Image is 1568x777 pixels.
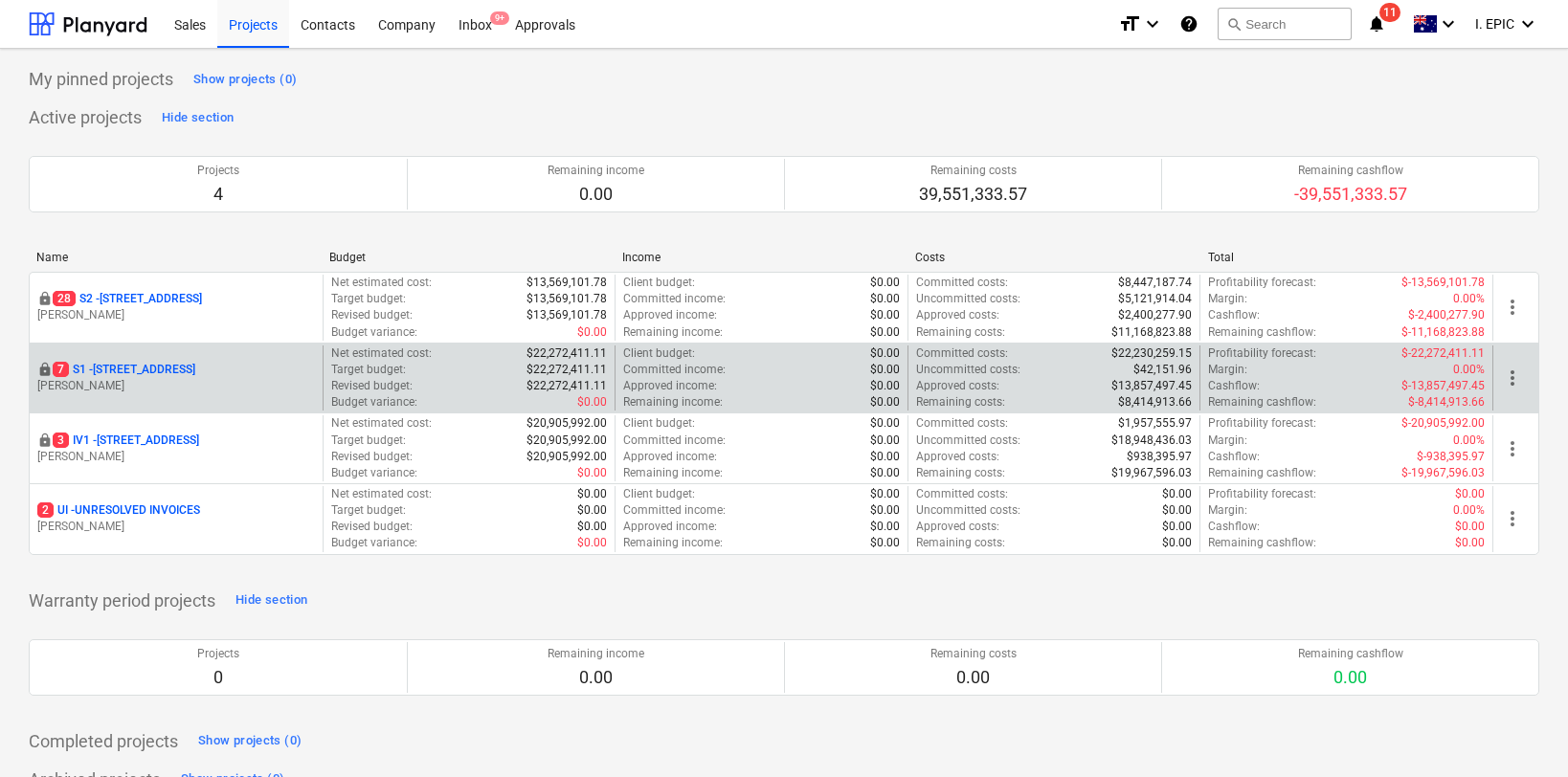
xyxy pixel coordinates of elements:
[1127,449,1192,465] p: $938,395.97
[189,64,302,95] button: Show projects (0)
[1408,307,1485,323] p: $-2,400,277.90
[331,465,417,481] p: Budget variance :
[1118,307,1192,323] p: $2,400,277.90
[37,307,315,323] p: [PERSON_NAME]
[623,362,726,378] p: Committed income :
[916,307,999,323] p: Approved costs :
[331,275,432,291] p: Net estimated cost :
[53,362,69,377] span: 7
[916,378,999,394] p: Approved costs :
[29,589,215,612] p: Warranty period projects
[53,362,195,378] p: S1 - [STREET_ADDRESS]
[1208,449,1260,465] p: Cashflow :
[1401,275,1485,291] p: $-13,569,101.78
[1453,433,1485,449] p: 0.00%
[526,291,607,307] p: $13,569,101.78
[331,433,406,449] p: Target budget :
[1453,362,1485,378] p: 0.00%
[919,183,1027,206] p: 39,551,333.57
[1118,394,1192,411] p: $8,414,913.66
[623,415,695,432] p: Client budget :
[1162,486,1192,502] p: $0.00
[870,433,900,449] p: $0.00
[1208,324,1316,341] p: Remaining cashflow :
[870,415,900,432] p: $0.00
[623,449,717,465] p: Approved income :
[623,324,723,341] p: Remaining income :
[1501,437,1524,460] span: more_vert
[1501,507,1524,530] span: more_vert
[623,378,717,394] p: Approved income :
[577,519,607,535] p: $0.00
[1208,394,1316,411] p: Remaining cashflow :
[577,465,607,481] p: $0.00
[1298,666,1403,689] p: 0.00
[930,646,1017,662] p: Remaining costs
[36,251,314,264] div: Name
[548,646,644,662] p: Remaining income
[916,449,999,465] p: Approved costs :
[623,345,695,362] p: Client budget :
[1208,433,1247,449] p: Margin :
[916,535,1005,551] p: Remaining costs :
[1118,12,1141,35] i: format_size
[1453,291,1485,307] p: 0.00%
[1208,502,1247,519] p: Margin :
[870,324,900,341] p: $0.00
[1118,291,1192,307] p: $5,121,914.04
[577,535,607,551] p: $0.00
[197,183,239,206] p: 4
[548,183,644,206] p: 0.00
[1118,275,1192,291] p: $8,447,187.74
[331,449,413,465] p: Revised budget :
[870,519,900,535] p: $0.00
[37,433,53,449] div: This project is confidential
[198,730,302,752] div: Show projects (0)
[623,519,717,535] p: Approved income :
[193,726,306,757] button: Show projects (0)
[870,394,900,411] p: $0.00
[916,394,1005,411] p: Remaining costs :
[623,291,726,307] p: Committed income :
[1208,415,1316,432] p: Profitability forecast :
[1455,519,1485,535] p: $0.00
[331,362,406,378] p: Target budget :
[1111,433,1192,449] p: $18,948,436.03
[870,502,900,519] p: $0.00
[916,291,1020,307] p: Uncommitted costs :
[916,324,1005,341] p: Remaining costs :
[623,465,723,481] p: Remaining income :
[870,291,900,307] p: $0.00
[1475,16,1514,32] span: I. EPIC
[870,535,900,551] p: $0.00
[1401,378,1485,394] p: $-13,857,497.45
[37,433,315,465] div: 3IV1 -[STREET_ADDRESS][PERSON_NAME]
[53,291,76,306] span: 28
[870,345,900,362] p: $0.00
[526,345,607,362] p: $22,272,411.11
[916,486,1008,502] p: Committed costs :
[1111,378,1192,394] p: $13,857,497.45
[1208,486,1316,502] p: Profitability forecast :
[870,465,900,481] p: $0.00
[331,415,432,432] p: Net estimated cost :
[1218,8,1352,40] button: Search
[916,465,1005,481] p: Remaining costs :
[1111,465,1192,481] p: $19,967,596.03
[1162,535,1192,551] p: $0.00
[197,163,239,179] p: Projects
[331,291,406,307] p: Target budget :
[526,415,607,432] p: $20,905,992.00
[526,449,607,465] p: $20,905,992.00
[331,486,432,502] p: Net estimated cost :
[1401,465,1485,481] p: $-19,967,596.03
[37,378,315,394] p: [PERSON_NAME]
[231,586,312,616] button: Hide section
[235,589,307,611] div: Hide section
[526,307,607,323] p: $13,569,101.78
[1437,12,1460,35] i: keyboard_arrow_down
[1401,345,1485,362] p: $-22,272,411.11
[1367,12,1386,35] i: notifications
[37,502,200,519] p: UI - UNRESOLVED INVOICES
[1408,394,1485,411] p: $-8,414,913.66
